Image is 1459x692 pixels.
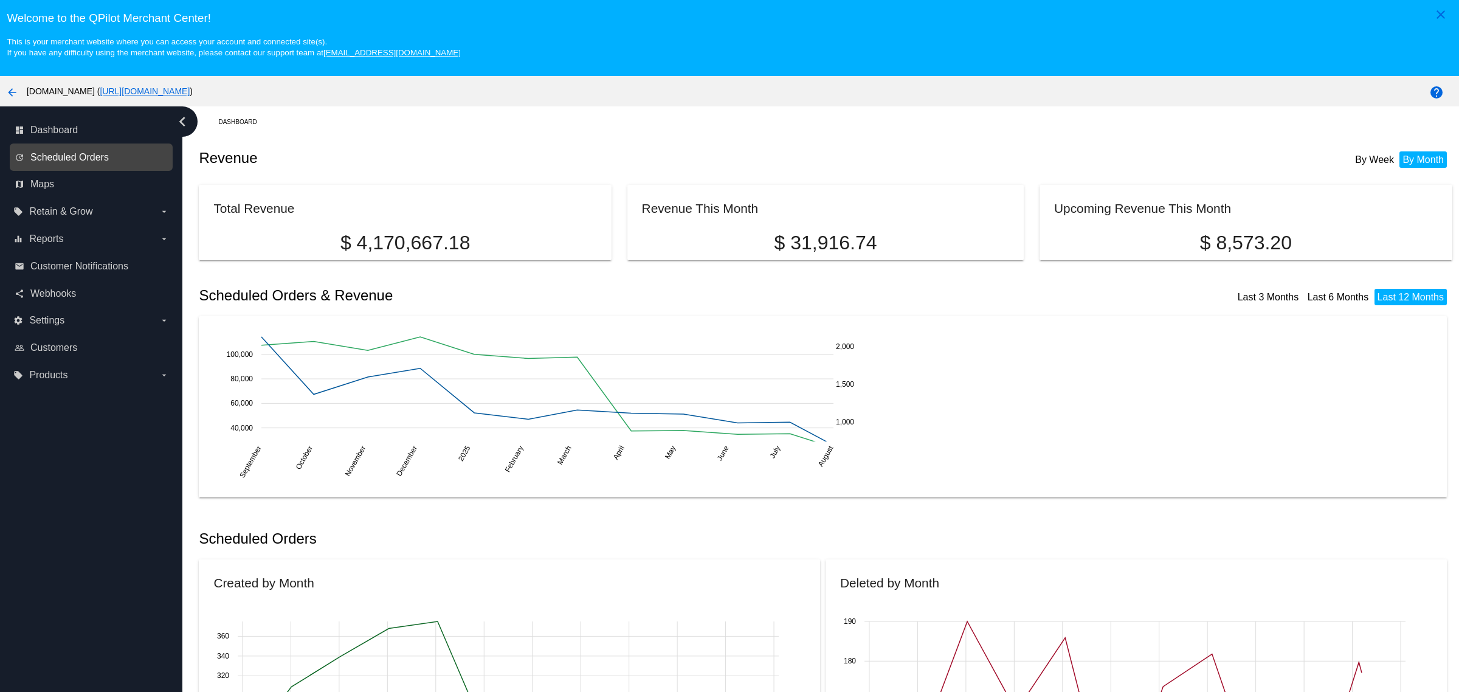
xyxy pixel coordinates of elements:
span: [DOMAIN_NAME] ( ) [27,86,193,96]
i: map [15,179,24,189]
span: Reports [29,234,63,244]
i: local_offer [13,370,23,380]
mat-icon: arrow_back [5,85,19,100]
h2: Upcoming Revenue This Month [1054,201,1231,215]
text: 320 [217,671,229,680]
text: October [294,445,314,471]
h2: Revenue [199,150,826,167]
text: April [612,445,626,462]
a: Last 12 Months [1378,292,1444,302]
a: dashboard Dashboard [15,120,169,140]
text: 360 [217,632,229,640]
small: This is your merchant website where you can access your account and connected site(s). If you hav... [7,37,460,57]
i: arrow_drop_down [159,207,169,216]
a: Dashboard [218,112,267,131]
text: 190 [844,617,856,626]
text: December [395,445,419,478]
text: 80,000 [231,375,254,383]
h2: Revenue This Month [642,201,759,215]
h2: Deleted by Month [840,576,939,590]
span: Retain & Grow [29,206,92,217]
h2: Scheduled Orders & Revenue [199,287,826,304]
text: March [556,445,573,466]
text: 60,000 [231,399,254,407]
p: $ 4,170,667.18 [213,232,596,254]
i: dashboard [15,125,24,135]
mat-icon: close [1433,7,1448,22]
i: settings [13,316,23,325]
text: February [503,445,525,474]
i: arrow_drop_down [159,370,169,380]
h2: Scheduled Orders [199,530,826,547]
text: 1,000 [836,418,854,427]
a: [EMAIL_ADDRESS][DOMAIN_NAME] [323,48,461,57]
i: share [15,289,24,299]
a: [URL][DOMAIN_NAME] [100,86,190,96]
a: Last 3 Months [1238,292,1299,302]
text: November [343,445,368,478]
text: 40,000 [231,424,254,432]
span: Settings [29,315,64,326]
text: July [768,445,782,460]
span: Products [29,370,67,381]
a: share Webhooks [15,284,169,303]
text: June [716,444,731,462]
a: update Scheduled Orders [15,148,169,167]
p: $ 31,916.74 [642,232,1010,254]
text: 1,500 [836,380,854,389]
h2: Total Revenue [213,201,294,215]
h2: Created by Month [213,576,314,590]
h3: Welcome to the QPilot Merchant Center! [7,12,1452,25]
text: May [663,445,677,461]
li: By Month [1399,151,1447,168]
li: By Week [1352,151,1397,168]
text: September [238,445,263,480]
i: email [15,261,24,271]
span: Customers [30,342,77,353]
i: arrow_drop_down [159,316,169,325]
a: people_outline Customers [15,338,169,358]
span: Webhooks [30,288,76,299]
span: Maps [30,179,54,190]
text: 2,000 [836,342,854,351]
a: map Maps [15,175,169,194]
i: update [15,153,24,162]
span: Customer Notifications [30,261,128,272]
i: chevron_left [173,112,192,131]
a: email Customer Notifications [15,257,169,276]
i: people_outline [15,343,24,353]
span: Dashboard [30,125,78,136]
mat-icon: help [1429,85,1444,100]
text: 340 [217,652,229,660]
span: Scheduled Orders [30,152,109,163]
a: Last 6 Months [1308,292,1369,302]
i: equalizer [13,234,23,244]
text: 180 [844,657,856,665]
i: local_offer [13,207,23,216]
p: $ 8,573.20 [1054,232,1437,254]
i: arrow_drop_down [159,234,169,244]
text: 100,000 [227,350,254,359]
text: 2025 [457,444,472,462]
text: August [816,444,835,468]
